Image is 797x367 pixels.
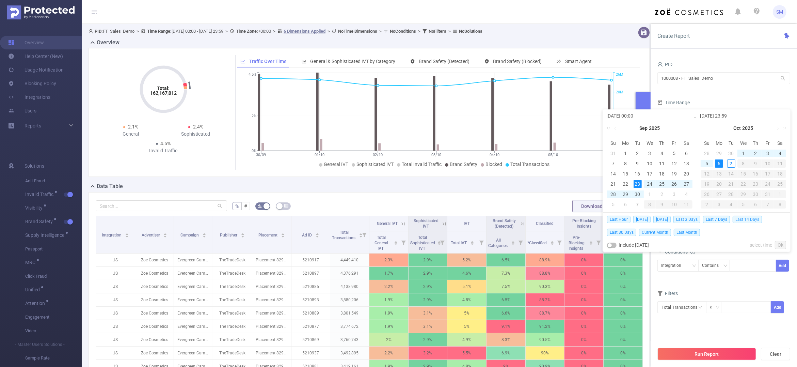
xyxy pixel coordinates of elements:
[713,199,725,210] td: November 3, 2025
[682,190,690,198] div: 4
[249,73,256,77] tspan: 4.5%
[657,33,690,39] span: Create Report
[485,162,502,167] span: Blocked
[616,90,623,94] tspan: 20M
[725,180,737,188] div: 21
[737,199,750,210] td: November 5, 2025
[774,148,786,158] td: October 4, 2025
[749,180,762,188] div: 23
[607,189,619,199] td: September 28, 2025
[725,169,737,179] td: October 14, 2025
[762,169,774,179] td: October 17, 2025
[193,124,203,129] span: 2.4%
[670,159,678,168] div: 12
[715,159,723,168] div: 6
[739,149,747,157] div: 1
[702,260,723,271] div: Contains
[668,179,680,189] td: September 26, 2025
[98,131,163,138] div: General
[656,179,668,189] td: September 25, 2025
[774,180,786,188] div: 25
[725,200,737,209] div: 4
[493,59,542,64] span: Brand Safety (Blocked)
[252,149,256,153] tspan: 0%
[713,200,725,209] div: 3
[621,190,629,198] div: 29
[779,121,788,135] a: Next year (Control + right)
[774,179,786,189] td: October 25, 2025
[725,190,737,198] div: 28
[548,153,558,157] tspan: 05/10
[656,169,668,179] td: September 18, 2025
[644,199,656,210] td: October 8, 2025
[8,77,56,90] a: Blocking Policy
[284,29,325,34] u: 6 Dimensions Applied
[725,158,737,169] td: October 7, 2025
[338,29,377,34] b: No Time Dimensions
[762,138,774,148] th: Fri
[128,124,138,129] span: 2.1%
[701,169,713,179] td: October 12, 2025
[657,62,663,67] i: icon: user
[325,29,332,34] span: >
[649,121,661,135] a: 2025
[373,153,383,157] tspan: 02/10
[644,158,656,169] td: September 10, 2025
[632,199,644,210] td: October 7, 2025
[607,169,619,179] td: September 14, 2025
[737,169,750,179] td: October 15, 2025
[680,140,692,146] span: Sa
[749,199,762,210] td: November 6, 2025
[737,180,750,188] div: 22
[703,159,711,168] div: 5
[737,158,750,169] td: October 8, 2025
[284,204,288,208] i: icon: table
[645,190,654,198] div: 1
[609,200,617,209] div: 5
[656,148,668,158] td: September 4, 2025
[249,59,287,64] span: Traffic Over Time
[776,5,783,19] span: SM
[632,169,644,179] td: September 16, 2025
[668,138,680,148] th: Fri
[701,199,713,210] td: November 2, 2025
[701,180,713,188] div: 19
[271,29,277,34] span: >
[762,189,774,199] td: October 31, 2025
[727,149,735,157] div: 30
[776,260,789,272] button: Add
[775,241,786,249] a: Ok
[402,162,442,167] span: Total Invalid Traffic
[764,149,772,157] div: 3
[416,29,423,34] span: >
[737,138,750,148] th: Wed
[315,153,324,157] tspan: 01/10
[680,179,692,189] td: September 27, 2025
[616,73,623,77] tspan: 26M
[356,162,394,167] span: Sophisticated IVT
[749,169,762,179] td: October 16, 2025
[713,190,725,198] div: 27
[670,180,678,188] div: 26
[713,170,725,178] div: 13
[25,301,47,306] span: Attention
[134,29,141,34] span: >
[701,190,713,198] div: 26
[701,200,713,209] div: 2
[774,159,786,168] div: 11
[700,112,787,120] input: End date
[680,199,692,210] td: October 11, 2025
[713,148,725,158] td: September 29, 2025
[621,170,629,178] div: 15
[25,123,41,128] span: Reports
[619,189,632,199] td: September 29, 2025
[749,148,762,158] td: October 2, 2025
[96,200,227,211] input: Search...
[657,62,672,67] span: PID
[25,260,38,265] span: MRC
[8,90,50,104] a: Integrations
[692,264,696,269] i: icon: down
[459,29,482,34] b: No Solutions
[682,149,690,157] div: 6
[668,140,680,146] span: Fr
